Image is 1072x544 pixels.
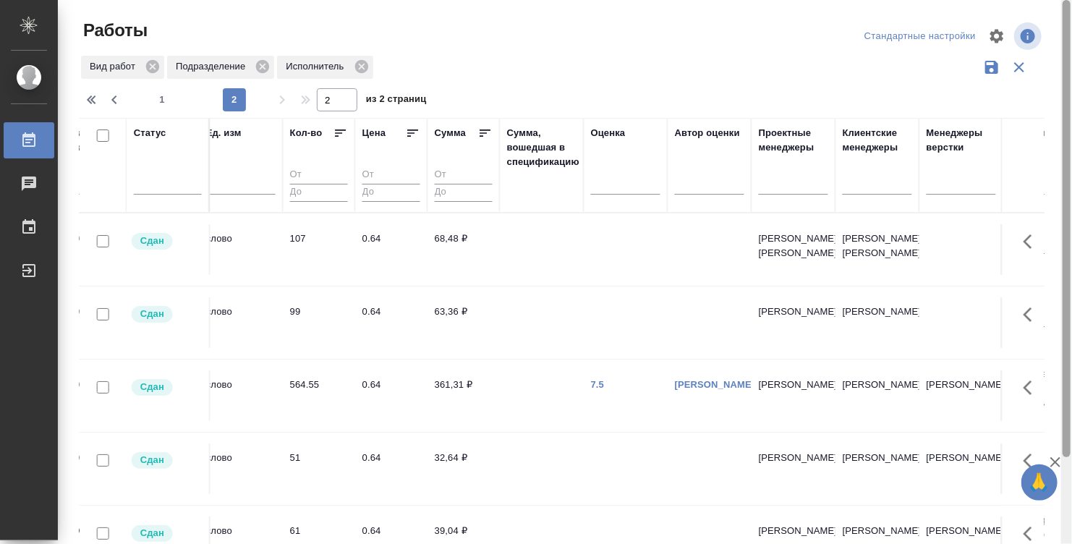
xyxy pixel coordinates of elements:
[167,56,274,79] div: Подразделение
[90,59,140,74] p: Вид работ
[286,59,349,74] p: Исполнитель
[927,451,996,465] p: [PERSON_NAME]
[130,231,202,251] div: Менеджер проверил работу исполнителя, передает ее на следующий этап
[355,297,427,348] td: 0.64
[199,443,283,494] td: слово
[759,231,828,260] p: [PERSON_NAME], [PERSON_NAME]
[427,370,500,421] td: 361,31 ₽
[355,224,427,275] td: 0.64
[140,234,164,248] p: Сдан
[1015,443,1050,478] button: Здесь прячутся важные кнопки
[591,126,626,140] div: Оценка
[435,184,493,202] input: До
[176,59,250,74] p: Подразделение
[752,443,835,494] td: [PERSON_NAME]
[427,443,500,494] td: 32,64 ₽
[199,370,283,421] td: слово
[140,307,164,321] p: Сдан
[130,305,202,324] div: Менеджер проверил работу исполнителя, передает ее на следующий этап
[362,184,420,202] input: До
[140,526,164,540] p: Сдан
[362,166,420,184] input: От
[366,90,427,111] span: из 2 страниц
[362,126,386,140] div: Цена
[1015,224,1050,259] button: Здесь прячутся важные кнопки
[283,297,355,348] td: 99
[675,379,755,390] a: [PERSON_NAME]
[835,370,919,421] td: [PERSON_NAME]
[435,166,493,184] input: От
[835,224,919,275] td: [PERSON_NAME], [PERSON_NAME]
[290,126,323,140] div: Кол-во
[978,54,1005,81] button: Сохранить фильтры
[283,370,355,421] td: 564.55
[130,451,202,470] div: Менеджер проверил работу исполнителя, передает ее на следующий этап
[283,224,355,275] td: 107
[591,379,605,390] a: 7.5
[206,126,242,140] div: Ед. изм
[927,524,996,538] p: [PERSON_NAME]
[1015,370,1050,405] button: Здесь прячутся важные кнопки
[134,126,166,140] div: Статус
[355,443,427,494] td: 0.64
[861,25,979,48] div: split button
[140,380,164,394] p: Сдан
[1015,297,1050,332] button: Здесь прячутся важные кнопки
[355,370,427,421] td: 0.64
[290,166,348,184] input: От
[1021,464,1058,501] button: 🙏
[277,56,373,79] div: Исполнитель
[1014,22,1045,50] span: Посмотреть информацию
[752,370,835,421] td: [PERSON_NAME]
[507,126,579,169] div: Сумма, вошедшая в спецификацию
[843,126,912,155] div: Клиентские менеджеры
[835,443,919,494] td: [PERSON_NAME]
[199,224,283,275] td: слово
[427,224,500,275] td: 68,48 ₽
[927,378,996,392] p: [PERSON_NAME]
[140,453,164,467] p: Сдан
[283,443,355,494] td: 51
[199,297,283,348] td: слово
[1027,467,1052,498] span: 🙏
[130,524,202,543] div: Менеджер проверил работу исполнителя, передает ее на следующий этап
[80,19,148,42] span: Работы
[979,19,1014,54] span: Настроить таблицу
[752,297,835,348] td: [PERSON_NAME]
[150,93,174,107] span: 1
[759,126,828,155] div: Проектные менеджеры
[150,88,174,111] button: 1
[675,126,740,140] div: Автор оценки
[427,297,500,348] td: 63,36 ₽
[81,56,164,79] div: Вид работ
[435,126,466,140] div: Сумма
[835,297,919,348] td: [PERSON_NAME]
[130,378,202,397] div: Менеджер проверил работу исполнителя, передает ее на следующий этап
[290,184,348,202] input: До
[927,126,996,155] div: Менеджеры верстки
[1005,54,1033,81] button: Сбросить фильтры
